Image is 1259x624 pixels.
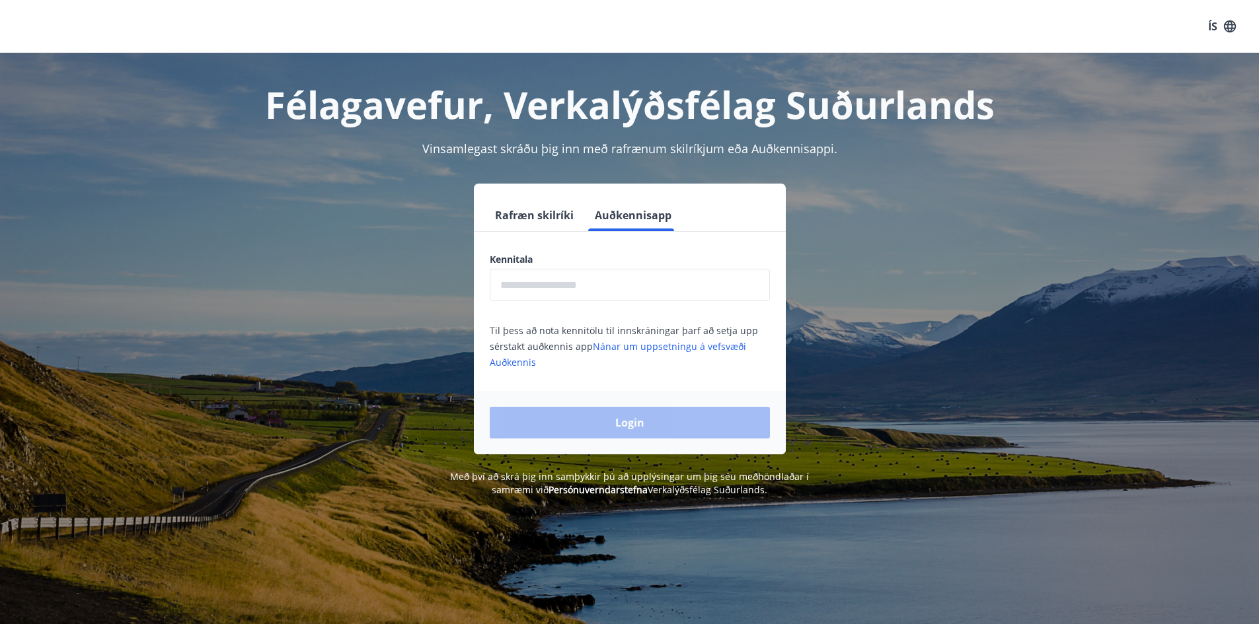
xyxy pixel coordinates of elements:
[1201,15,1243,38] button: ÍS
[549,483,648,496] a: Persónuverndarstefna
[170,79,1090,129] h1: Félagavefur, Verkalýðsfélag Suðurlands
[590,199,677,231] button: Auðkennisapp
[450,470,809,496] span: Með því að skrá þig inn samþykkir þú að upplýsingar um þig séu meðhöndlaðar í samræmi við Verkalý...
[490,340,746,368] a: Nánar um uppsetningu á vefsvæði Auðkennis
[490,253,770,266] label: Kennitala
[422,141,837,156] span: Vinsamlegast skráðu þig inn með rafrænum skilríkjum eða Auðkennisappi.
[490,324,758,368] span: Til þess að nota kennitölu til innskráningar þarf að setja upp sérstakt auðkennis app
[490,199,579,231] button: Rafræn skilríki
